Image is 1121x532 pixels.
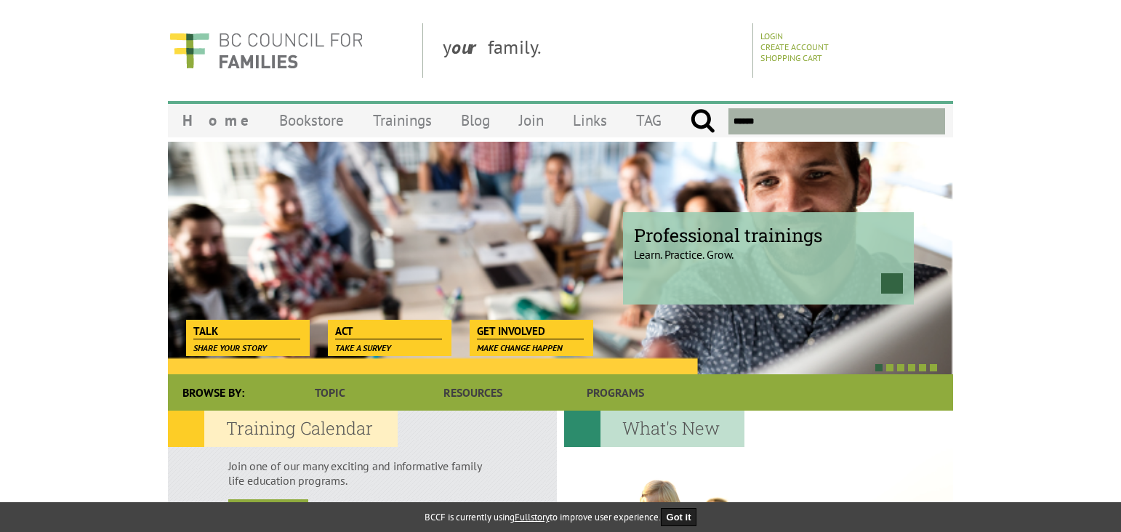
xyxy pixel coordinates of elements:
[661,508,697,526] button: Got it
[193,342,267,353] span: Share your story
[358,103,446,137] a: Trainings
[335,323,442,339] span: Act
[168,103,265,137] a: Home
[505,103,558,137] a: Join
[168,23,364,78] img: BC Council for FAMILIES
[477,342,563,353] span: Make change happen
[168,411,398,447] h2: Training Calendar
[477,323,584,339] span: Get Involved
[446,103,505,137] a: Blog
[228,459,497,488] p: Join one of our many exciting and informative family life education programs.
[186,320,308,340] a: Talk Share your story
[265,103,358,137] a: Bookstore
[558,103,622,137] a: Links
[760,52,822,63] a: Shopping Cart
[401,374,544,411] a: Resources
[431,23,753,78] div: y family.
[193,323,300,339] span: Talk
[760,41,829,52] a: Create Account
[228,499,308,520] a: view all
[634,235,903,262] p: Learn. Practice. Grow.
[259,374,401,411] a: Topic
[622,103,676,137] a: TAG
[335,342,391,353] span: Take a survey
[564,411,744,447] h2: What's New
[168,374,259,411] div: Browse By:
[515,511,550,523] a: Fullstory
[545,374,687,411] a: Programs
[451,35,488,59] strong: our
[760,31,783,41] a: Login
[328,320,449,340] a: Act Take a survey
[634,223,903,247] span: Professional trainings
[690,108,715,134] input: Submit
[470,320,591,340] a: Get Involved Make change happen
